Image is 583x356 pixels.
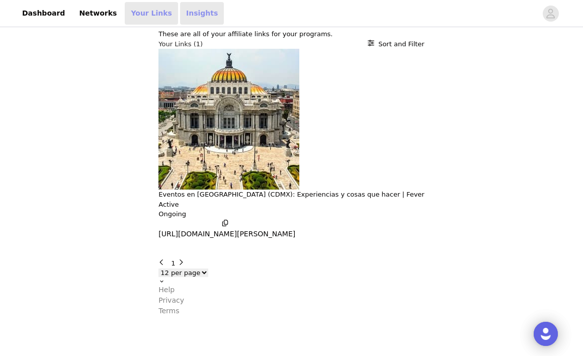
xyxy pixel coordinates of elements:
a: Your Links [125,2,178,25]
a: Privacy [158,295,424,306]
button: Go To Page 1 [171,258,175,269]
p: Help [158,285,175,295]
a: Networks [73,2,123,25]
div: Open Intercom Messenger [534,322,558,346]
button: [URL][DOMAIN_NAME][PERSON_NAME] [158,219,295,240]
img: Eventos en Ciudad de México (CDMX): Experiencias y cosas que hacer | Fever [158,49,299,190]
p: Active [158,200,179,210]
p: Privacy [158,295,184,306]
button: Sort and Filter [368,39,425,49]
p: [URL][DOMAIN_NAME][PERSON_NAME] [158,229,295,239]
a: Terms [158,306,424,316]
a: Dashboard [16,2,71,25]
button: Eventos en [GEOGRAPHIC_DATA] (CDMX): Experiencias y cosas que hacer | Fever [158,190,424,200]
h3: Your Links (1) [158,39,203,49]
p: Terms [158,306,179,316]
p: Ongoing [158,209,424,219]
button: Go to previous page [158,258,169,269]
a: Insights [180,2,224,25]
button: Go to next page [178,258,188,269]
div: avatar [546,6,555,22]
a: Help [158,285,424,295]
p: These are all of your affiliate links for your programs. [158,29,424,39]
